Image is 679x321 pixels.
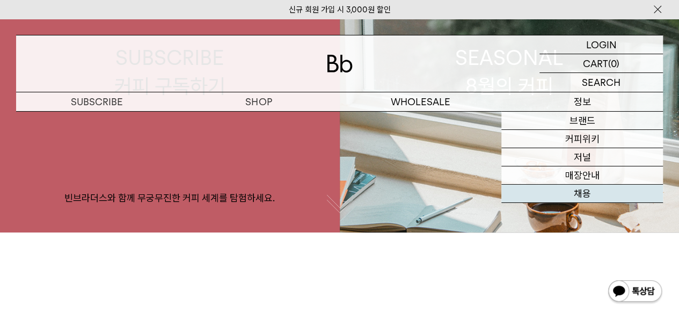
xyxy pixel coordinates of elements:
a: SUBSCRIBE [16,92,178,111]
a: 채용 [501,185,663,203]
p: CART [583,54,608,72]
p: SEARCH [582,73,620,92]
a: 저널 [501,148,663,166]
img: 로고 [327,55,353,72]
a: LOGIN [539,35,663,54]
a: SHOP [178,92,339,111]
img: 카카오톡 채널 1:1 채팅 버튼 [607,279,663,305]
a: 매장안내 [501,166,663,185]
p: LOGIN [586,35,617,54]
a: CART (0) [539,54,663,73]
p: 정보 [501,92,663,111]
a: 신규 회원 가입 시 3,000원 할인 [289,5,391,14]
a: 브랜드 [501,112,663,130]
p: WHOLESALE [340,92,501,111]
p: (0) [608,54,619,72]
a: 커피위키 [501,130,663,148]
